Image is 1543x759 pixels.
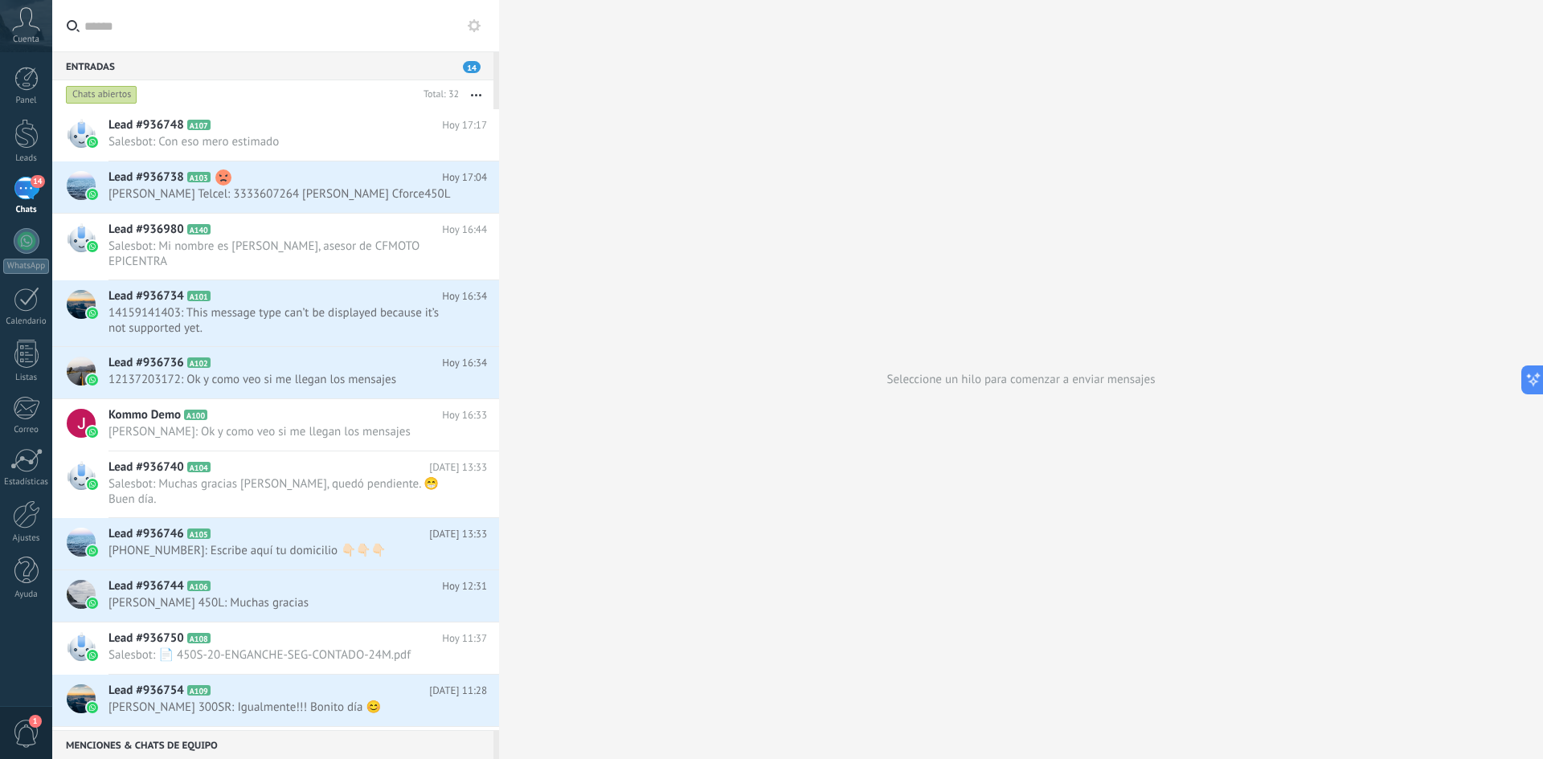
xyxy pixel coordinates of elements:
[52,109,499,161] a: Lead #936748 A107 Hoy 17:17 Salesbot: Con eso mero estimado
[52,399,499,451] a: Kommo Demo A100 Hoy 16:33 [PERSON_NAME]: Ok y como veo si me llegan los mensajes
[108,222,184,238] span: Lead #936980
[52,622,499,674] a: Lead #936750 A108 Hoy 11:37 Salesbot: 📄 450S-20-ENGANCHE-SEG-CONTADO-24M.pdf
[429,459,487,475] span: [DATE] 13:33
[108,683,184,699] span: Lead #936754
[3,373,50,383] div: Listas
[108,595,456,610] span: [PERSON_NAME] 450L: Muchas gracias
[442,169,487,186] span: Hoy 17:04
[187,581,211,591] span: A106
[108,117,184,133] span: Lead #936748
[108,700,456,715] span: [PERSON_NAME] 300SR: Igualmente!!! Bonito día 😊
[52,518,499,569] a: Lead #936746 A105 [DATE] 13:33 [PHONE_NUMBER]: Escribe aquí tu domicilio 👇🏻👇🏻👇🏻
[459,80,493,109] button: Más
[442,222,487,238] span: Hoy 16:44
[3,425,50,435] div: Correo
[108,476,456,507] span: Salesbot: Muchas gracias [PERSON_NAME], quedó pendiente. 😁 Buen día.
[108,288,184,304] span: Lead #936734
[3,590,50,600] div: Ayuda
[108,578,184,594] span: Lead #936744
[87,545,98,557] img: waba.svg
[108,372,456,387] span: 12137203172: Ok y como veo si me llegan los mensajes
[52,280,499,346] a: Lead #936734 A101 Hoy 16:34 14159141403: This message type can’t be displayed because it’s not su...
[87,374,98,386] img: waba.svg
[87,189,98,200] img: waba.svg
[187,172,211,182] span: A103
[108,355,184,371] span: Lead #936736
[108,169,184,186] span: Lead #936738
[442,288,487,304] span: Hoy 16:34
[187,633,211,643] span: A108
[108,305,456,336] span: 14159141403: This message type can’t be displayed because it’s not supported yet.
[52,161,499,213] a: Lead #936738 A103 Hoy 17:04 [PERSON_NAME] Telcel: 3333607264 [PERSON_NAME] Cforce450L
[87,308,98,319] img: waba.svg
[187,224,211,235] span: A140
[52,730,493,759] div: Menciones & Chats de equipo
[87,650,98,661] img: waba.svg
[187,685,211,696] span: A109
[187,462,211,472] span: A104
[429,683,487,699] span: [DATE] 11:28
[52,51,493,80] div: Entradas
[108,134,456,149] span: Salesbot: Con eso mero estimado
[108,186,456,202] span: [PERSON_NAME] Telcel: 3333607264 [PERSON_NAME] Cforce450L
[442,630,487,647] span: Hoy 11:37
[3,153,50,164] div: Leads
[442,578,487,594] span: Hoy 12:31
[442,117,487,133] span: Hoy 17:17
[87,241,98,252] img: waba.svg
[108,526,184,542] span: Lead #936746
[108,543,456,558] span: [PHONE_NUMBER]: Escribe aquí tu domicilio 👇🏻👇🏻👇🏻
[87,598,98,609] img: waba.svg
[108,407,181,423] span: Kommo Demo
[52,214,499,280] a: Lead #936980 A140 Hoy 16:44 Salesbot: Mi nombre es [PERSON_NAME], asesor de CFMOTO EPICENTRA
[52,451,499,517] a: Lead #936740 A104 [DATE] 13:33 Salesbot: Muchas gracias [PERSON_NAME], quedó pendiente. 😁 Buen día.
[108,239,456,269] span: Salesbot: Mi nombre es [PERSON_NAME], asesor de CFMOTO EPICENTRA
[87,479,98,490] img: waba.svg
[417,87,459,103] div: Total: 32
[87,702,98,713] img: waba.svg
[184,410,207,420] span: A100
[3,533,50,544] div: Ajustes
[463,61,481,73] span: 14
[3,316,50,327] div: Calendario
[108,647,456,663] span: Salesbot: 📄 450S-20-ENGANCHE-SEG-CONTADO-24M.pdf
[3,96,50,106] div: Panel
[52,570,499,622] a: Lead #936744 A106 Hoy 12:31 [PERSON_NAME] 450L: Muchas gracias
[3,205,50,215] div: Chats
[13,35,39,45] span: Cuenta
[52,675,499,726] a: Lead #936754 A109 [DATE] 11:28 [PERSON_NAME] 300SR: Igualmente!!! Bonito día 😊
[108,459,184,475] span: Lead #936740
[87,137,98,148] img: waba.svg
[187,120,211,130] span: A107
[187,291,211,301] span: A101
[108,630,184,647] span: Lead #936750
[187,528,211,539] span: A105
[29,715,42,728] span: 1
[52,347,499,398] a: Lead #936736 A102 Hoy 16:34 12137203172: Ok y como veo si me llegan los mensajes
[108,424,456,439] span: [PERSON_NAME]: Ok y como veo si me llegan los mensajes
[3,259,49,274] div: WhatsApp
[442,407,487,423] span: Hoy 16:33
[66,85,137,104] div: Chats abiertos
[442,355,487,371] span: Hoy 16:34
[187,357,211,368] span: A102
[87,426,98,438] img: waba.svg
[429,526,487,542] span: [DATE] 13:33
[3,477,50,488] div: Estadísticas
[31,175,44,188] span: 14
